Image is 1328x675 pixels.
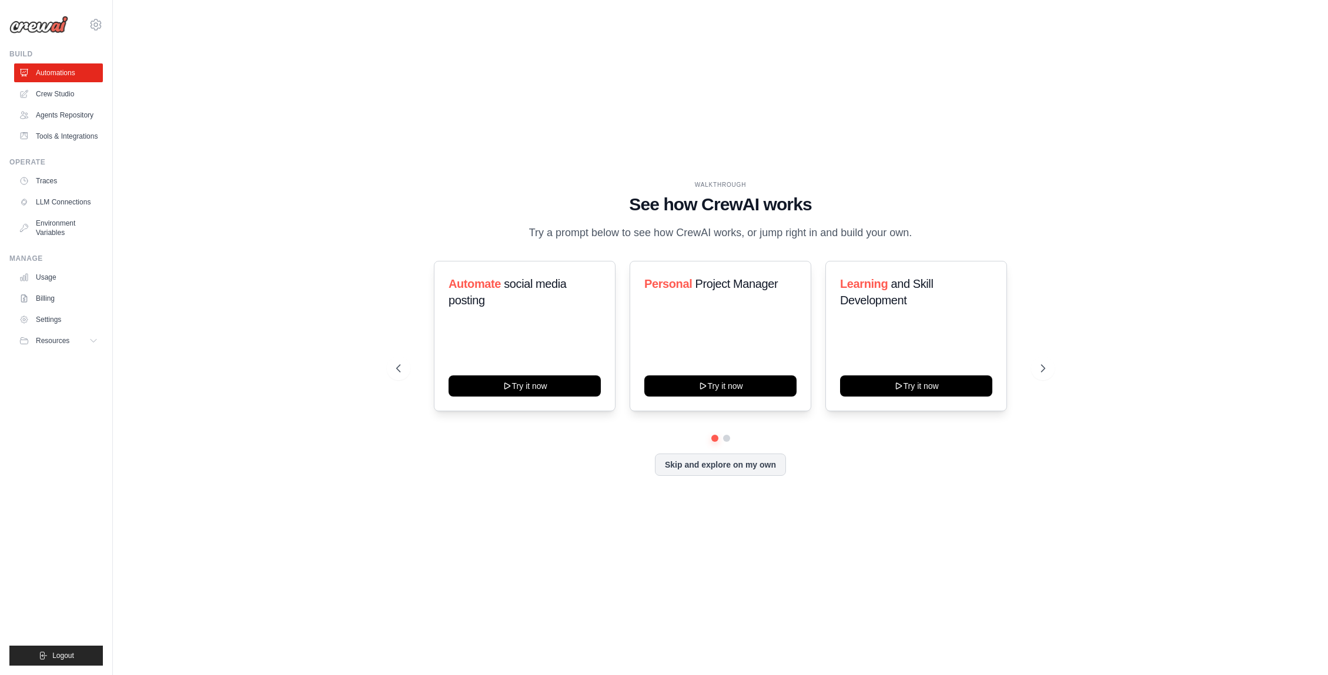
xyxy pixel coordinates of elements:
[14,214,103,242] a: Environment Variables
[840,375,992,397] button: Try it now
[9,254,103,263] div: Manage
[14,193,103,211] a: LLM Connections
[14,85,103,103] a: Crew Studio
[14,172,103,190] a: Traces
[655,454,786,476] button: Skip and explore on my own
[14,268,103,287] a: Usage
[396,194,1045,215] h1: See how CrewAI works
[14,106,103,125] a: Agents Repository
[449,375,601,397] button: Try it now
[52,651,74,660] span: Logout
[9,49,103,59] div: Build
[9,646,103,666] button: Logout
[449,277,567,307] span: social media posting
[14,63,103,82] a: Automations
[14,127,103,146] a: Tools & Integrations
[644,375,797,397] button: Try it now
[840,277,888,290] span: Learning
[396,180,1045,189] div: WALKTHROUGH
[14,331,103,350] button: Resources
[36,336,69,345] span: Resources
[523,224,918,241] p: Try a prompt below to see how CrewAI works, or jump right in and build your own.
[9,16,68,33] img: Logo
[14,289,103,308] a: Billing
[695,277,778,290] span: Project Manager
[9,157,103,167] div: Operate
[449,277,501,290] span: Automate
[840,277,933,307] span: and Skill Development
[14,310,103,329] a: Settings
[644,277,692,290] span: Personal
